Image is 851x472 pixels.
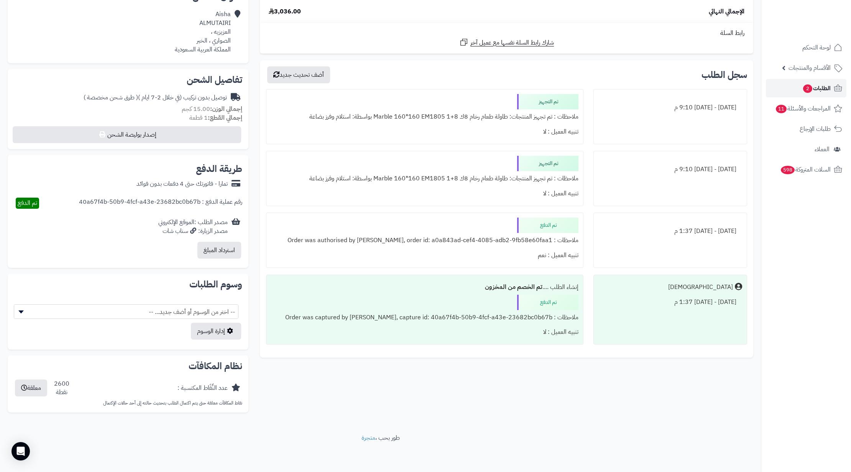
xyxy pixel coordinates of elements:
[517,156,578,171] div: تم التجهيز
[271,109,578,124] div: ملاحظات : تم تجهيز المنتجات: طاولة طعام رخام 8ك Marble 160*160 EM1805 1+8 بواسطة: استلام وفرز بضاعة
[459,38,554,47] a: شارك رابط السلة نفسها مع عميل آخر
[485,282,542,292] b: تم الخصم من المخزون
[14,361,242,371] h2: نظام المكافآت
[802,42,831,53] span: لوحة التحكم
[517,218,578,233] div: تم الدفع
[800,124,831,134] span: طلبات الإرجاع
[815,144,830,155] span: العملاء
[177,384,228,393] div: عدد النِّقَاط المكتسبة :
[14,400,242,406] p: نقاط المكافآت معلقة حتى يتم اكتمال الطلب بتحديث حالته إلى أحد حالات الإكتمال
[158,218,228,236] div: مصدر الطلب :الموقع الإلكتروني
[709,7,744,16] span: الإجمالي النهائي
[271,280,578,295] div: إنشاء الطلب ....
[269,7,301,16] span: 3,036.00
[766,38,846,57] a: لوحة التحكم
[789,63,831,73] span: الأقسام والمنتجات
[191,323,241,340] a: إدارة الوسوم
[470,38,554,47] span: شارك رابط السلة نفسها مع عميل آخر
[781,166,795,174] span: 598
[802,83,831,94] span: الطلبات
[182,104,242,114] small: 15.00 كجم
[766,79,846,97] a: الطلبات2
[189,113,242,122] small: 1 قطعة
[196,164,242,173] h2: طريقة الدفع
[271,325,578,340] div: تنبيه العميل : لا
[776,105,787,113] span: 11
[136,180,228,188] div: تمارا - فاتورتك حتى 4 دفعات بدون فوائد
[598,224,742,239] div: [DATE] - [DATE] 1:37 م
[598,295,742,310] div: [DATE] - [DATE] 1:37 م
[197,242,241,259] button: استرداد المبلغ
[54,388,69,397] div: نقطة
[803,84,812,93] span: 2
[14,75,242,84] h2: تفاصيل الشحن
[13,126,241,143] button: إصدار بوليصة الشحن
[11,442,30,460] div: Open Intercom Messenger
[54,380,69,397] div: 2600
[598,162,742,177] div: [DATE] - [DATE] 9:10 م
[271,233,578,248] div: ملاحظات : Order was authorised by [PERSON_NAME], order id: a0a843ad-cef4-4085-adb2-9fb58e60faa1
[780,164,831,175] span: السلات المتروكة
[14,280,242,289] h2: وسوم الطلبات
[701,70,747,79] h3: سجل الطلب
[79,198,242,209] div: رقم عملية الدفع : 40a67f4b-50b9-4fcf-a43e-23682bc0b67b
[271,124,578,139] div: تنبيه العميل : لا
[158,227,228,236] div: مصدر الزيارة: سناب شات
[271,171,578,186] div: ملاحظات : تم تجهيز المنتجات: طاولة طعام رخام 8ك Marble 160*160 EM1805 1+8 بواسطة: استلام وفرز بضاعة
[175,10,231,54] div: Aisha ALMUTAIRI العزيزيه ، الصواري ، الخبر المملكة العربية السعودية
[15,380,47,396] button: معلقة
[267,66,330,83] button: أضف تحديث جديد
[766,120,846,138] a: طلبات الإرجاع
[210,104,242,114] strong: إجمالي الوزن:
[766,160,846,179] a: السلات المتروكة598
[775,103,831,114] span: المراجعات والأسئلة
[18,198,37,208] span: تم الدفع
[766,140,846,158] a: العملاء
[361,433,375,442] a: متجرة
[271,186,578,201] div: تنبيه العميل : لا
[766,99,846,118] a: المراجعات والأسئلة11
[271,310,578,325] div: ملاحظات : Order was captured by [PERSON_NAME], capture id: 40a67f4b-50b9-4fcf-a43e-23682bc0b67b
[271,248,578,263] div: تنبيه العميل : نعم
[14,304,238,319] span: -- اختر من الوسوم أو أضف جديد... --
[208,113,242,122] strong: إجمالي القطع:
[517,94,578,109] div: تم التجهيز
[263,29,750,38] div: رابط السلة
[598,100,742,115] div: [DATE] - [DATE] 9:10 م
[84,93,138,102] span: ( طرق شحن مخصصة )
[668,283,733,292] div: [DEMOGRAPHIC_DATA]
[84,93,227,102] div: توصيل بدون تركيب (في خلال 2-7 ايام )
[517,295,578,310] div: تم الدفع
[799,20,844,36] img: logo-2.png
